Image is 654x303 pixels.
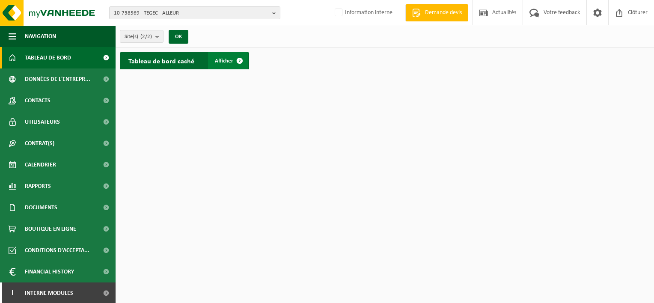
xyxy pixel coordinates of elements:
[25,240,89,261] span: Conditions d'accepta...
[405,4,468,21] a: Demande devis
[169,30,188,44] button: OK
[25,154,56,175] span: Calendrier
[25,68,90,90] span: Données de l'entrepr...
[109,6,280,19] button: 10-738569 - TEGEC - ALLEUR
[114,7,269,20] span: 10-738569 - TEGEC - ALLEUR
[25,261,74,282] span: Financial History
[25,133,54,154] span: Contrat(s)
[25,218,76,240] span: Boutique en ligne
[25,26,56,47] span: Navigation
[333,6,392,19] label: Information interne
[120,52,203,69] h2: Tableau de bord caché
[423,9,464,17] span: Demande devis
[25,197,57,218] span: Documents
[120,30,163,43] button: Site(s)(2/2)
[25,175,51,197] span: Rapports
[208,52,248,69] a: Afficher
[25,47,71,68] span: Tableau de bord
[140,34,152,39] count: (2/2)
[125,30,152,43] span: Site(s)
[215,58,233,64] span: Afficher
[25,90,51,111] span: Contacts
[25,111,60,133] span: Utilisateurs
